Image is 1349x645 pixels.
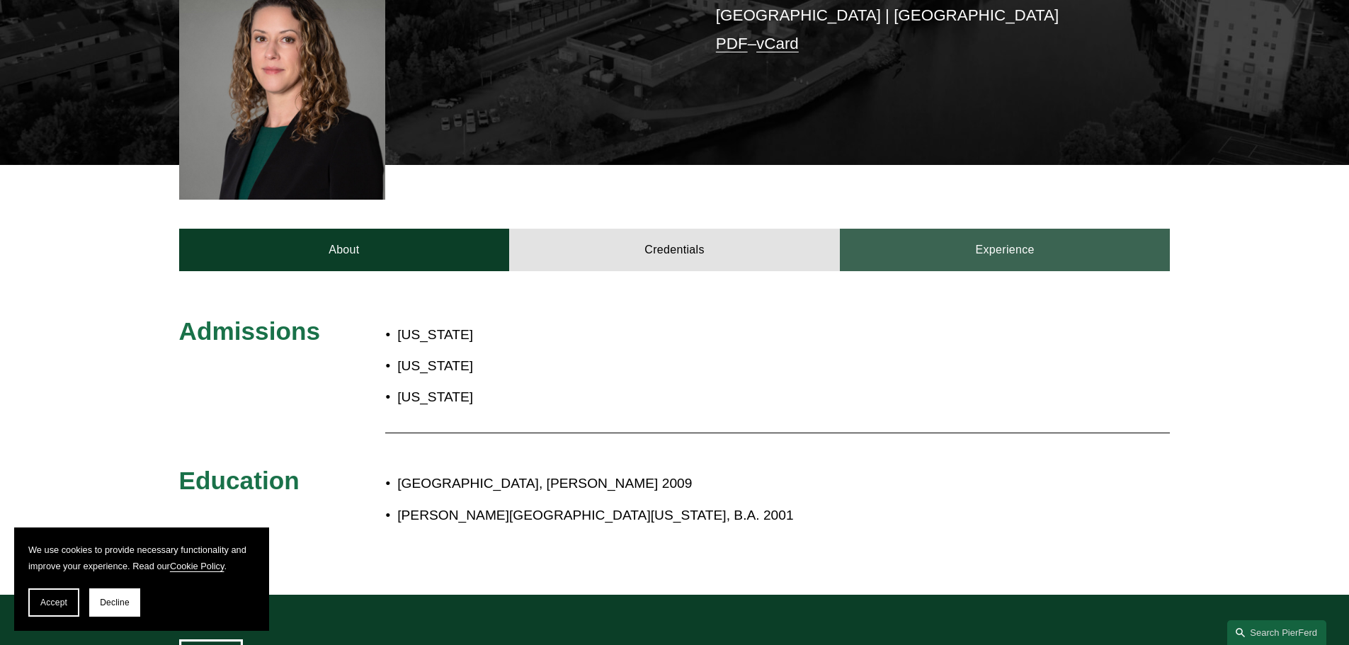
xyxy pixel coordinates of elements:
[397,323,757,348] p: [US_STATE]
[179,467,300,494] span: Education
[509,229,840,271] a: Credentials
[756,35,799,52] a: vCard
[179,317,320,345] span: Admissions
[28,588,79,617] button: Accept
[716,35,748,52] a: PDF
[40,598,67,607] span: Accept
[397,503,1046,528] p: [PERSON_NAME][GEOGRAPHIC_DATA][US_STATE], B.A. 2001
[28,542,255,574] p: We use cookies to provide necessary functionality and improve your experience. Read our .
[170,561,224,571] a: Cookie Policy
[397,354,757,379] p: [US_STATE]
[100,598,130,607] span: Decline
[397,472,1046,496] p: [GEOGRAPHIC_DATA], [PERSON_NAME] 2009
[397,385,757,410] p: [US_STATE]
[14,527,269,631] section: Cookie banner
[1227,620,1326,645] a: Search this site
[840,229,1171,271] a: Experience
[179,229,510,271] a: About
[89,588,140,617] button: Decline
